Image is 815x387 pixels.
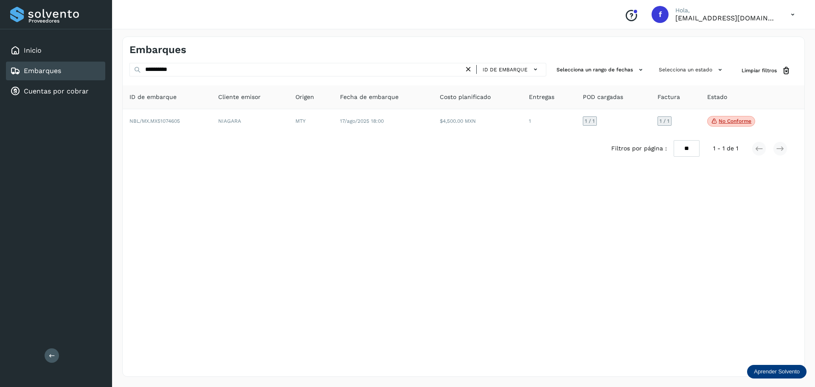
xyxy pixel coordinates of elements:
p: facturacion@salgofreight.com [675,14,777,22]
span: Cliente emisor [218,93,261,102]
span: 1 / 1 [660,119,669,124]
a: Inicio [24,46,42,54]
td: NIAGARA [211,109,289,134]
div: Aprender Solvento [747,365,807,379]
span: ID de embarque [129,93,177,102]
a: Embarques [24,67,61,75]
h4: Embarques [129,44,186,56]
button: Selecciona un estado [655,63,728,77]
span: Origen [295,93,314,102]
div: Inicio [6,41,105,60]
span: 1 - 1 de 1 [713,144,738,153]
p: No conforme [719,118,751,124]
span: Estado [707,93,727,102]
div: Embarques [6,62,105,80]
button: ID de embarque [480,63,542,76]
span: Fecha de embarque [340,93,399,102]
span: Entregas [529,93,554,102]
p: Proveedores [28,18,102,24]
span: ID de embarque [483,66,528,73]
td: MTY [289,109,333,134]
p: Aprender Solvento [754,368,800,375]
span: POD cargadas [583,93,623,102]
td: $4,500.00 MXN [433,109,522,134]
td: 1 [522,109,576,134]
div: Cuentas por cobrar [6,82,105,101]
p: Hola, [675,7,777,14]
span: 17/ago/2025 18:00 [340,118,384,124]
span: NBL/MX.MX51074605 [129,118,180,124]
span: Limpiar filtros [742,67,777,74]
span: Filtros por página : [611,144,667,153]
span: Factura [658,93,680,102]
button: Limpiar filtros [735,63,798,79]
button: Selecciona un rango de fechas [553,63,649,77]
a: Cuentas por cobrar [24,87,89,95]
span: 1 / 1 [585,119,595,124]
span: Costo planificado [440,93,491,102]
